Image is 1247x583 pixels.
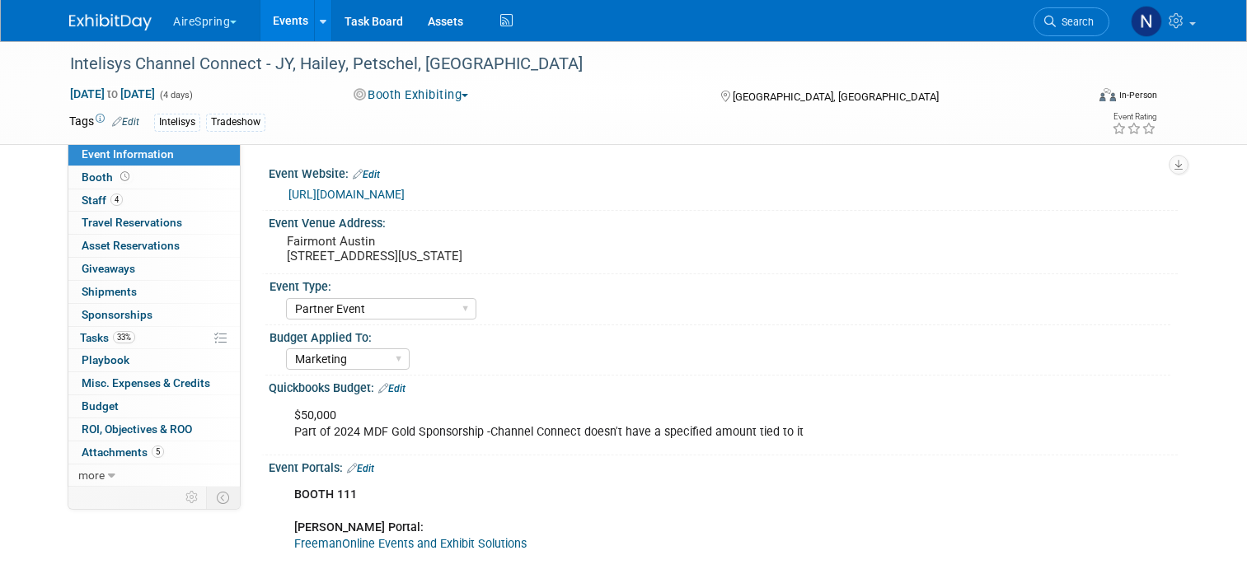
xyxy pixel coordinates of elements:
b: BOOTH 111 [294,487,357,501]
span: Staff [82,194,123,207]
a: Edit [347,463,374,474]
span: Budget [82,399,119,413]
div: In-Person [1118,89,1157,101]
td: Toggle Event Tabs [207,487,241,508]
span: [DATE] [DATE] [69,86,156,101]
div: Budget Applied To: [270,325,1170,346]
span: 33% [113,331,135,343]
img: ExhibitDay [69,14,152,30]
img: Natalie Pyron [1131,6,1162,37]
a: Staff4 [68,189,240,212]
a: Edit [378,383,406,394]
div: Event Venue Address: [269,211,1178,231]
b: [PERSON_NAME] Portal: [294,520,424,534]
div: Tradeshow [206,114,265,131]
a: Sponsorships [68,304,240,326]
a: Event Information [68,143,240,166]
span: 5 [152,445,164,458]
a: Booth [68,166,240,189]
div: Event Portals: [269,455,1178,477]
span: Giveaways [82,262,135,275]
a: Edit [353,169,380,180]
td: Tags [69,113,139,132]
a: Search [1034,7,1109,36]
a: Edit [112,116,139,128]
span: Travel Reservations [82,216,182,229]
a: more [68,464,240,487]
span: Search [1056,16,1094,28]
a: Budget [68,395,240,417]
span: more [78,469,105,482]
div: Quickbooks Budget: [269,375,1178,397]
div: $50,000 Part of 2024 MDF Gold Sponsorship -Channel Connect doesn't have a specified amount tied t... [283,399,1001,449]
a: Tasks33% [68,327,240,349]
span: ROI, Objectives & ROO [82,422,192,436]
span: Misc. Expenses & Credits [82,376,210,389]
span: 4 [110,194,123,206]
button: Booth Exhibiting [348,86,476,104]
span: Asset Reservations [82,239,180,252]
td: Personalize Event Tab Strip [178,487,207,508]
div: Intelisys Channel Connect - JY, Hailey, Petschel, [GEOGRAPHIC_DATA] [64,49,1065,79]
div: Event Rating [1112,113,1156,121]
a: Travel Reservations [68,212,240,234]
pre: Fairmont Austin [STREET_ADDRESS][US_STATE] [287,234,630,264]
span: Playbook [82,353,129,366]
a: [URL][DOMAIN_NAME] [288,188,405,201]
a: Playbook [68,349,240,371]
span: Booth not reserved yet [117,170,133,183]
span: to [105,87,120,100]
div: Event Website: [269,161,1178,183]
a: Misc. Expenses & Credits [68,372,240,394]
div: Event Format [996,86,1157,110]
span: Tasks [80,331,135,344]
a: Asset Reservations [68,235,240,257]
span: [GEOGRAPHIC_DATA], [GEOGRAPHIC_DATA] [733,91,939,103]
div: Event Type: [270,274,1170,295]
span: Booth [82,170,133,184]
a: ROI, Objectives & ROO [68,418,240,441]
span: Shipments [82,285,137,298]
span: Attachments [82,445,164,459]
img: Format-Inperson.png [1099,88,1116,101]
span: Event Information [82,147,174,161]
a: Giveaways [68,258,240,280]
span: (4 days) [158,90,193,100]
a: FreemanOnline Events and Exhibit Solutions [294,537,527,551]
span: Sponsorships [82,308,152,321]
a: Attachments5 [68,441,240,464]
div: Intelisys [154,114,200,131]
a: Shipments [68,281,240,303]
